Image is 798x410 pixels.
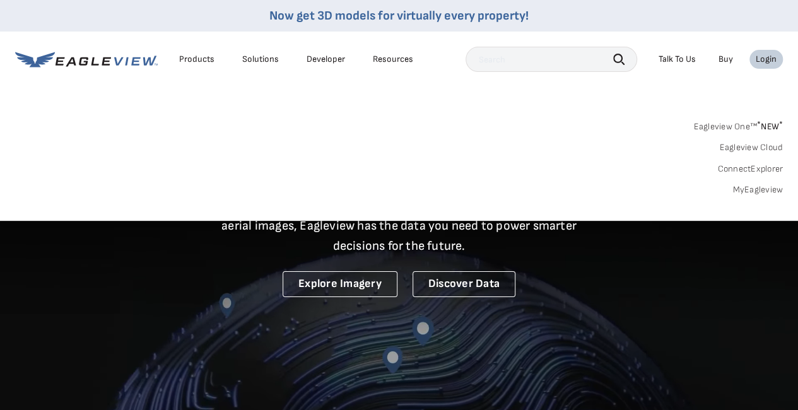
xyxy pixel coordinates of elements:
p: A new era starts here. Built on more than 3.5 billion high-resolution aerial images, Eagleview ha... [206,196,592,256]
a: Now get 3D models for virtually every property! [269,8,529,23]
div: Solutions [242,54,279,65]
a: ConnectExplorer [717,163,783,175]
a: Explore Imagery [283,271,397,297]
a: Developer [307,54,345,65]
div: Resources [373,54,413,65]
span: NEW [757,121,783,132]
a: Eagleview One™*NEW* [693,117,783,132]
input: Search [466,47,637,72]
div: Login [756,54,777,65]
a: Buy [719,54,733,65]
div: Products [179,54,214,65]
a: Eagleview Cloud [719,142,783,153]
a: MyEagleview [732,184,783,196]
a: Discover Data [413,271,515,297]
div: Talk To Us [659,54,696,65]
